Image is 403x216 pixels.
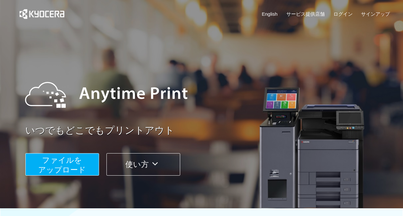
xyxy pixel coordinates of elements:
[286,11,325,17] a: サービス提供店舗
[361,11,390,17] a: サインアップ
[38,156,86,174] span: ファイルを ​​アップロード
[25,153,99,176] button: ファイルを​​アップロード
[106,153,180,176] button: 使い方
[333,11,353,17] a: ログイン
[25,124,394,137] a: いつでもどこでもプリントアウト
[262,11,278,17] a: English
